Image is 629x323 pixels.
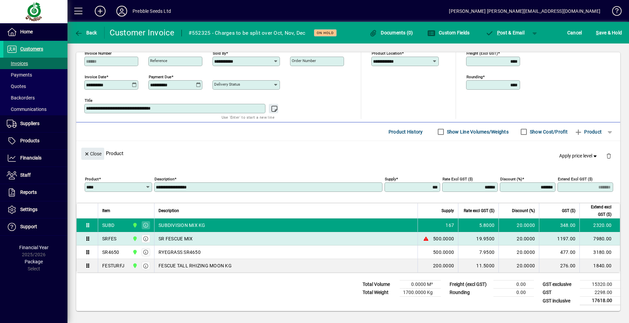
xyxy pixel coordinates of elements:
[462,222,494,229] div: 5.8000
[81,148,104,160] button: Close
[150,58,167,63] mat-label: Reference
[558,177,593,181] mat-label: Extend excl GST ($)
[149,75,171,79] mat-label: Payment due
[20,189,37,195] span: Reports
[426,27,471,39] button: Custom Fields
[3,115,67,132] a: Suppliers
[102,235,116,242] div: SRFES
[580,297,620,305] td: 17618.00
[464,207,494,214] span: Rate excl GST ($)
[131,222,138,229] span: CHRISTCHURCH
[497,30,500,35] span: P
[400,289,441,297] td: 1700.0000 Kg
[433,235,454,242] span: 500.0000
[571,126,605,138] button: Product
[601,153,617,159] app-page-header-button: Delete
[111,5,133,17] button: Profile
[89,5,111,17] button: Add
[3,218,67,235] a: Support
[84,148,102,159] span: Close
[498,232,539,245] td: 20.0000
[372,51,402,56] mat-label: Product location
[154,177,174,181] mat-label: Description
[539,218,579,232] td: 348.00
[159,262,232,269] span: FESCUE TALL RHIZING MOON KG
[7,72,32,78] span: Payments
[446,222,454,229] span: 167
[385,177,396,181] mat-label: Supply
[85,98,92,103] mat-label: Title
[20,138,39,143] span: Products
[596,27,622,38] span: ave & Hold
[159,235,193,242] span: SR FESCUE MIX
[528,128,568,135] label: Show Cost/Profit
[594,27,624,39] button: Save & Hold
[466,51,498,56] mat-label: Freight (excl GST)
[3,24,67,40] a: Home
[539,281,580,289] td: GST exclusive
[85,75,106,79] mat-label: Invoice date
[574,126,602,137] span: Product
[539,289,580,297] td: GST
[596,30,599,35] span: S
[562,207,575,214] span: GST ($)
[446,289,493,297] td: Rounding
[485,30,524,35] span: ost & Email
[7,95,35,100] span: Backorders
[317,31,334,35] span: On hold
[20,46,43,52] span: Customers
[292,58,316,63] mat-label: Order number
[85,51,112,56] mat-label: Invoice number
[20,155,41,160] span: Financials
[102,207,110,214] span: Item
[539,245,579,259] td: 477.00
[579,218,620,232] td: 2320.00
[579,259,620,272] td: 1840.00
[512,207,535,214] span: Discount (%)
[25,259,43,264] span: Package
[85,177,99,181] mat-label: Product
[7,107,47,112] span: Communications
[3,201,67,218] a: Settings
[102,222,114,229] div: SUBD
[19,245,49,250] span: Financial Year
[369,30,413,35] span: Documents (0)
[386,126,426,138] button: Product History
[102,262,124,269] div: FESTURFJ
[462,235,494,242] div: 19.9500
[567,27,582,38] span: Cancel
[539,297,580,305] td: GST inclusive
[446,128,509,135] label: Show Line Volumes/Weights
[131,235,138,242] span: CHRISTCHURCH
[3,184,67,201] a: Reports
[3,69,67,81] a: Payments
[400,281,441,289] td: 0.0000 M³
[559,152,598,159] span: Apply price level
[580,281,620,289] td: 15320.00
[566,27,584,39] button: Cancel
[110,27,175,38] div: Customer Invoice
[222,113,275,121] mat-hint: Use 'Enter' to start a new line
[493,281,534,289] td: 0.00
[131,262,138,269] span: CHRISTCHURCH
[584,203,611,218] span: Extend excl GST ($)
[133,6,171,17] div: Prebble Seeds Ltd
[7,84,26,89] span: Quotes
[159,222,205,229] span: SUBDIVISION MIX KG
[20,207,37,212] span: Settings
[3,167,67,184] a: Staff
[80,150,106,156] app-page-header-button: Close
[67,27,105,39] app-page-header-button: Back
[482,27,528,39] button: Post & Email
[433,262,454,269] span: 200.0000
[359,281,400,289] td: Total Volume
[368,27,415,39] button: Documents (0)
[75,30,97,35] span: Back
[493,289,534,297] td: 0.00
[442,177,473,181] mat-label: Rate excl GST ($)
[76,141,620,166] div: Product
[20,121,39,126] span: Suppliers
[7,61,28,66] span: Invoices
[579,245,620,259] td: 3180.00
[159,207,179,214] span: Description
